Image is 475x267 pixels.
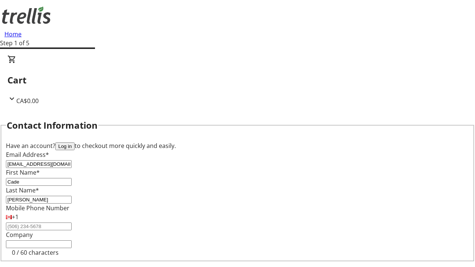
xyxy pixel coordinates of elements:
label: Company [6,231,33,239]
div: Have an account? to checkout more quickly and easily. [6,141,469,150]
label: Email Address* [6,151,49,159]
label: Mobile Phone Number [6,204,69,212]
tr-character-limit: 0 / 60 characters [12,248,59,257]
h2: Contact Information [7,119,98,132]
button: Log in [55,142,75,150]
label: Last Name* [6,186,39,194]
input: (506) 234-5678 [6,222,72,230]
div: CartCA$0.00 [7,55,468,105]
h2: Cart [7,73,468,87]
span: CA$0.00 [16,97,39,105]
label: First Name* [6,168,40,177]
